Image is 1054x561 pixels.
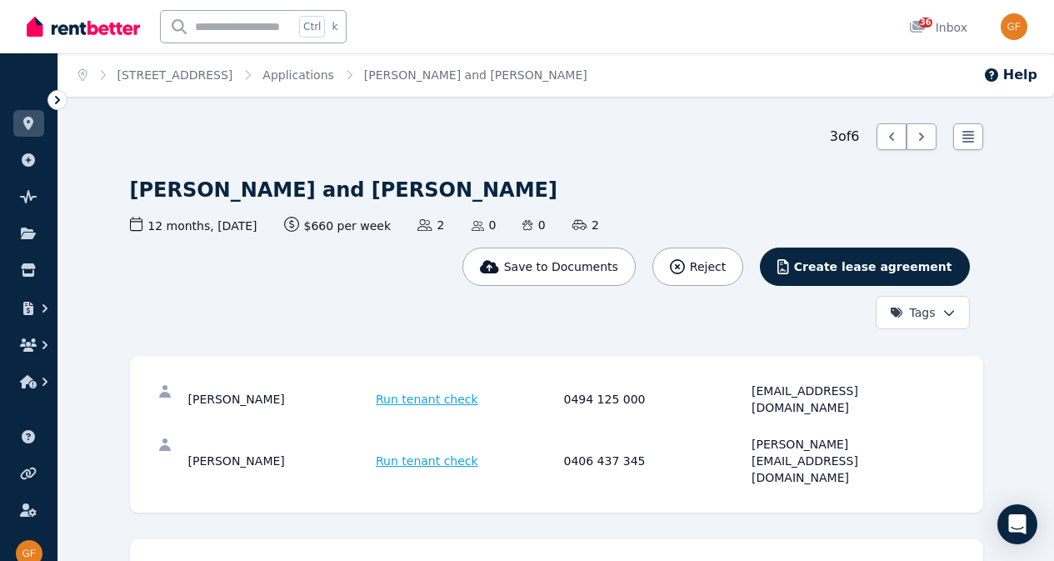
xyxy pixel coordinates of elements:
div: [PERSON_NAME][EMAIL_ADDRESS][DOMAIN_NAME] [752,436,935,486]
span: [PERSON_NAME] and [PERSON_NAME] [364,67,587,83]
span: 36 [919,18,932,28]
div: 0494 125 000 [564,383,747,416]
div: Inbox [909,19,967,36]
span: 2 [417,217,444,233]
span: 0 [472,217,497,233]
span: Ctrl [299,16,325,38]
button: Tags [876,296,970,329]
img: George Fattouche [1001,13,1027,40]
img: RentBetter [27,14,140,39]
button: Create lease agreement [760,248,969,286]
h1: [PERSON_NAME] and [PERSON_NAME] [130,177,557,203]
span: Create lease agreement [794,258,952,275]
nav: Breadcrumb [58,53,607,97]
a: Applications [262,68,334,82]
span: k [332,20,337,33]
button: Help [983,65,1037,85]
div: Open Intercom Messenger [997,504,1037,544]
span: 12 months , [DATE] [130,217,257,234]
span: Run tenant check [376,391,478,408]
span: Tags [890,304,936,321]
button: Reject [652,248,743,286]
span: 0 [522,217,545,233]
div: [PERSON_NAME] [188,383,372,416]
span: 3 of 6 [830,127,860,147]
a: [STREET_ADDRESS] [117,68,233,82]
div: [PERSON_NAME] [188,436,372,486]
span: $660 per week [284,217,392,234]
span: Save to Documents [504,258,618,275]
span: Run tenant check [376,453,478,469]
button: Save to Documents [462,248,636,286]
span: 2 [572,217,599,233]
span: Reject [690,258,726,275]
div: [EMAIL_ADDRESS][DOMAIN_NAME] [752,383,935,416]
div: 0406 437 345 [564,436,747,486]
